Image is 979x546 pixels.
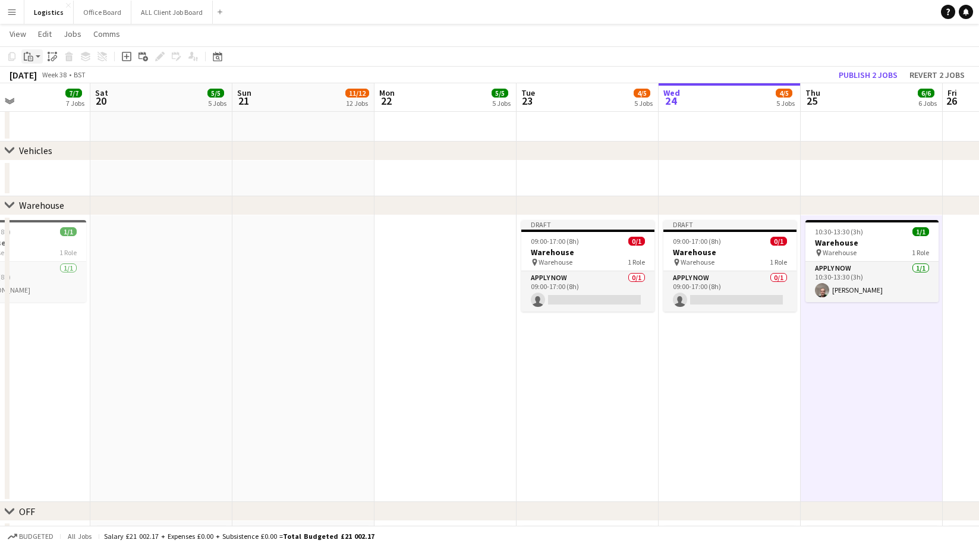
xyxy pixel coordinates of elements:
[520,94,535,108] span: 23
[770,258,787,266] span: 1 Role
[5,26,31,42] a: View
[628,237,645,246] span: 0/1
[207,89,224,98] span: 5/5
[539,258,572,266] span: Warehouse
[663,220,797,312] app-job-card: Draft09:00-17:00 (8h)0/1Warehouse Warehouse1 RoleAPPLY NOW0/109:00-17:00 (8h)
[377,94,395,108] span: 22
[95,87,108,98] span: Sat
[663,247,797,258] h3: Warehouse
[628,258,645,266] span: 1 Role
[10,29,26,39] span: View
[93,94,108,108] span: 20
[66,99,84,108] div: 7 Jobs
[38,29,52,39] span: Edit
[663,220,797,230] div: Draft
[663,87,680,98] span: Wed
[918,89,934,98] span: 6/6
[681,258,714,266] span: Warehouse
[805,220,939,302] app-job-card: 10:30-13:30 (3h)1/1Warehouse Warehouse1 RoleAPPLY NOW1/110:30-13:30 (3h)[PERSON_NAME]
[663,271,797,312] app-card-role: APPLY NOW0/109:00-17:00 (8h)
[19,532,53,541] span: Budgeted
[65,532,94,541] span: All jobs
[805,237,939,248] h3: Warehouse
[673,237,721,246] span: 09:00-17:00 (8h)
[492,89,508,98] span: 5/5
[6,530,55,543] button: Budgeted
[521,220,654,230] div: Draft
[64,29,81,39] span: Jobs
[521,220,654,312] app-job-card: Draft09:00-17:00 (8h)0/1Warehouse Warehouse1 RoleAPPLY NOW0/109:00-17:00 (8h)
[492,99,511,108] div: 5 Jobs
[131,1,213,24] button: ALL Client Job Board
[804,94,820,108] span: 25
[905,67,969,83] button: Revert 2 jobs
[59,248,77,257] span: 1 Role
[59,26,86,42] a: Jobs
[805,87,820,98] span: Thu
[208,99,226,108] div: 5 Jobs
[60,227,77,236] span: 1/1
[815,227,863,236] span: 10:30-13:30 (3h)
[74,70,86,79] div: BST
[634,89,650,98] span: 4/5
[283,532,374,541] span: Total Budgeted £21 002.17
[89,26,125,42] a: Comms
[33,26,56,42] a: Edit
[93,29,120,39] span: Comms
[74,1,131,24] button: Office Board
[19,145,52,156] div: Vehicles
[770,237,787,246] span: 0/1
[662,94,680,108] span: 24
[24,1,74,24] button: Logistics
[634,99,653,108] div: 5 Jobs
[947,87,957,98] span: Fri
[379,87,395,98] span: Mon
[39,70,69,79] span: Week 38
[805,262,939,302] app-card-role: APPLY NOW1/110:30-13:30 (3h)[PERSON_NAME]
[104,532,374,541] div: Salary £21 002.17 + Expenses £0.00 + Subsistence £0.00 =
[19,506,35,517] div: OFF
[531,237,579,246] span: 09:00-17:00 (8h)
[918,99,937,108] div: 6 Jobs
[776,89,792,98] span: 4/5
[346,99,369,108] div: 12 Jobs
[19,199,64,211] div: Warehouse
[946,94,957,108] span: 26
[65,89,82,98] span: 7/7
[521,87,535,98] span: Tue
[912,248,929,257] span: 1 Role
[776,99,795,108] div: 5 Jobs
[235,94,251,108] span: 21
[521,247,654,258] h3: Warehouse
[823,248,857,257] span: Warehouse
[237,87,251,98] span: Sun
[521,271,654,312] app-card-role: APPLY NOW0/109:00-17:00 (8h)
[10,69,37,81] div: [DATE]
[834,67,902,83] button: Publish 2 jobs
[345,89,369,98] span: 11/12
[912,227,929,236] span: 1/1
